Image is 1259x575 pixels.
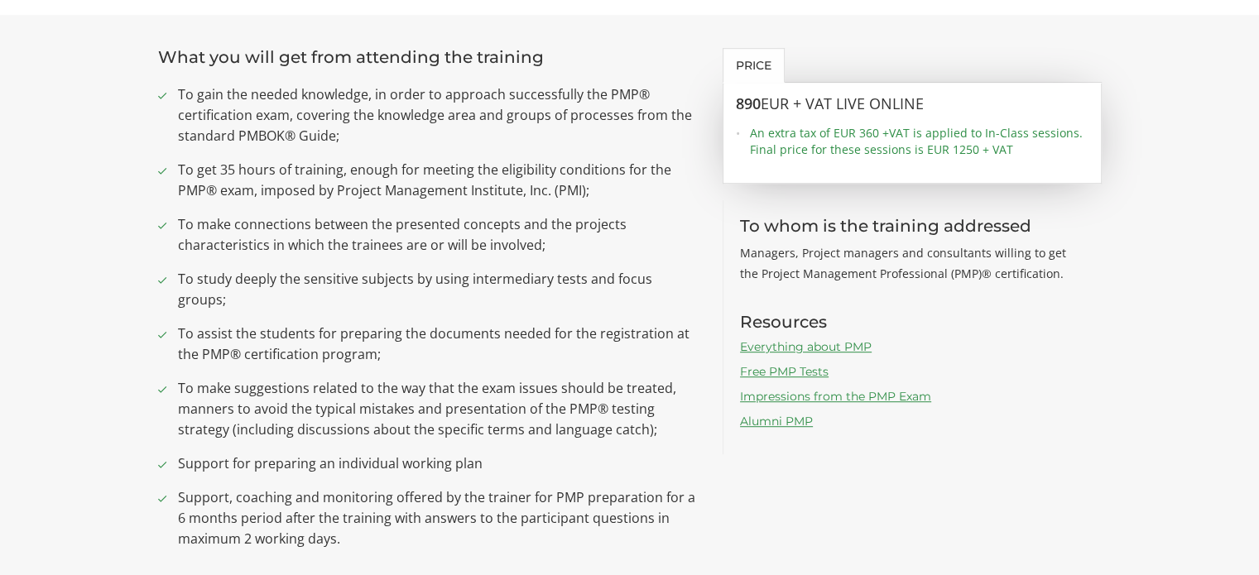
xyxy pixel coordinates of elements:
[740,389,931,404] a: Impressions from the PMP Exam
[178,160,699,201] span: To get 35 hours of training, enough for meeting the eligibility conditions for the PMP® exam, imp...
[178,269,699,310] span: To study deeply the sensitive subjects by using intermediary tests and focus groups;
[178,453,699,474] span: Support for preparing an individual working plan
[761,93,924,113] span: EUR + VAT LIVE ONLINE
[723,48,785,83] a: Price
[750,125,1088,158] span: An extra tax of EUR 360 +VAT is applied to In-Class sessions. Final price for these sessions is E...
[178,378,699,440] span: To make suggestions related to the way that the exam issues should be treated, manners to avoid t...
[740,414,813,429] a: Alumni PMP
[178,84,699,146] span: To gain the needed knowledge, in order to approach successfully the PMP® certification exam, cove...
[740,339,872,354] a: Everything about PMP
[178,487,699,549] span: Support, coaching and monitoring offered by the trainer for PMP preparation for a 6 months period...
[736,96,1088,113] h3: 890
[740,242,1085,284] p: Managers, Project managers and consultants willing to get the Project Management Professional (PM...
[740,364,829,379] a: Free PMP Tests
[740,217,1085,235] h3: To whom is the training addressed
[158,48,699,66] h3: What you will get from attending the training
[178,323,699,365] span: To assist the students for preparing the documents needed for the registration at the PMP® certif...
[178,214,699,256] span: To make connections between the presented concepts and the projects characteristics in which the ...
[740,313,1085,331] h3: Resources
